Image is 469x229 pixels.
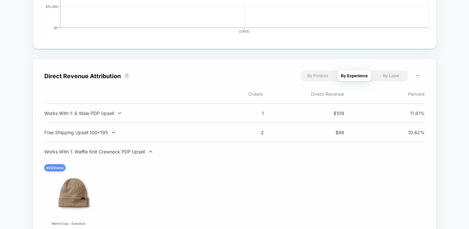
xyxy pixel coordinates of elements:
div: Direct Revenue Attribution [44,73,121,79]
span: $ 109 [315,110,344,116]
div: $ 55 | 1 items [44,164,65,171]
span: Percent [344,91,425,97]
span: Orders [182,91,263,97]
span: $ 98 [315,130,344,135]
span: 1 [234,110,264,116]
div: Works With 1: 6 Wale PDP Upsell [44,110,216,116]
span: 10.62 % [395,130,425,135]
button: By Product [301,70,334,81]
tspan: $15,000 [46,5,58,8]
span: 11.81 % [395,110,425,116]
div: Free Shipping Upsell 100<195 [44,130,216,135]
tspan: [DATE] [239,29,250,33]
img: Watch Cap - Sawdust [48,167,99,219]
tspan: $0 [54,26,58,30]
div: Works With 1: Waffle Knit Crewneck PDP Upsell [44,149,216,154]
span: 2 [234,130,264,135]
button: ? [124,73,129,79]
button: By Label [374,70,408,81]
span: Direct Revenue [263,91,344,97]
button: By Experience [338,70,371,81]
